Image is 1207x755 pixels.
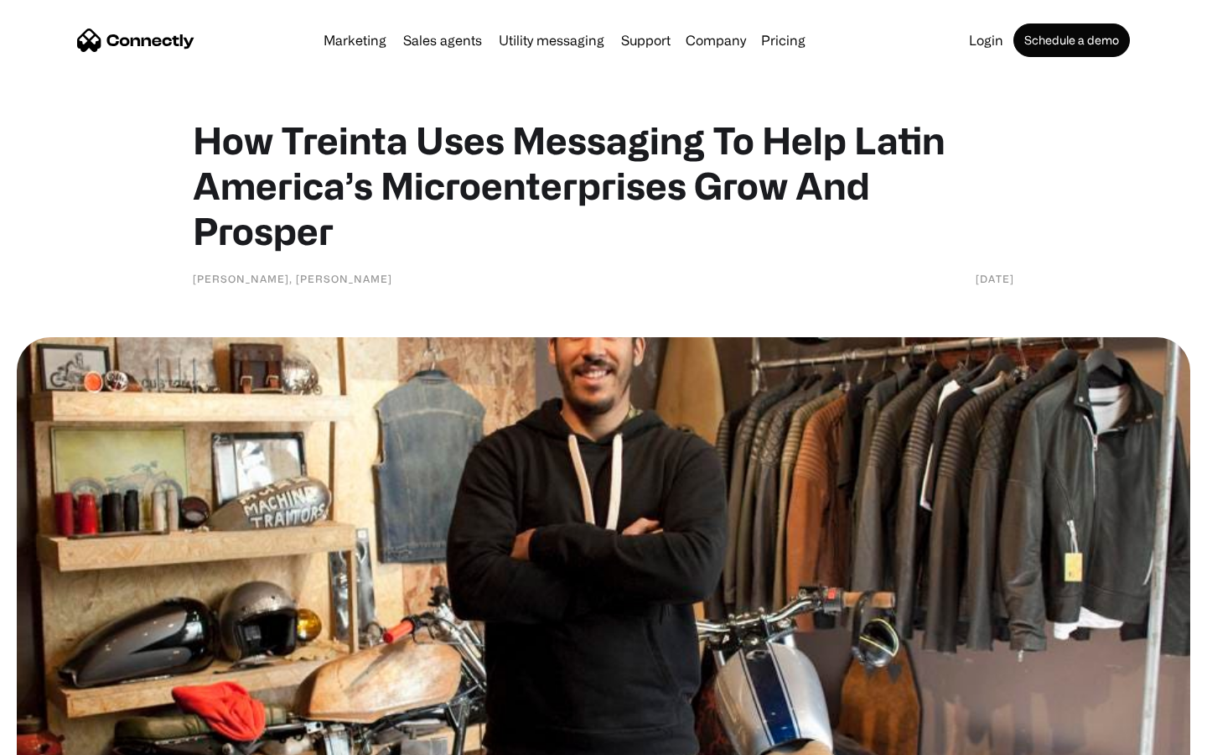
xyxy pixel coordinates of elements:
a: Sales agents [396,34,489,47]
div: [PERSON_NAME], [PERSON_NAME] [193,270,392,287]
a: Utility messaging [492,34,611,47]
a: Pricing [754,34,812,47]
a: Login [962,34,1010,47]
ul: Language list [34,726,101,749]
a: Schedule a demo [1013,23,1130,57]
a: Support [614,34,677,47]
a: Marketing [317,34,393,47]
div: [DATE] [976,270,1014,287]
div: Company [686,29,746,52]
h1: How Treinta Uses Messaging To Help Latin America’s Microenterprises Grow And Prosper [193,117,1014,253]
aside: Language selected: English [17,726,101,749]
